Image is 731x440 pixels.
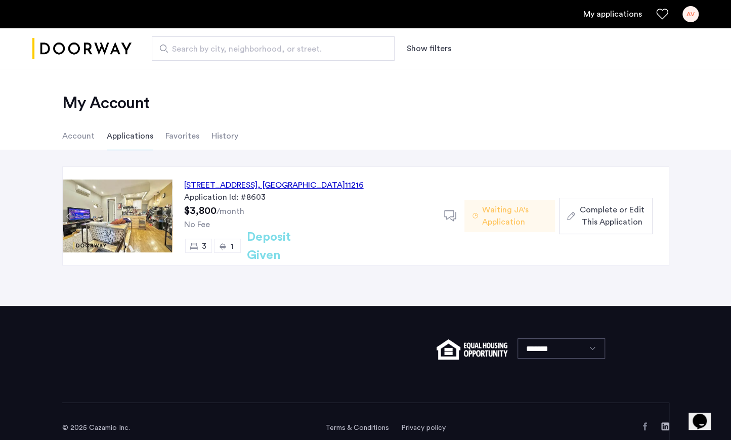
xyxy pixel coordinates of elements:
span: , [GEOGRAPHIC_DATA] [257,181,345,189]
span: Complete or Edit This Application [579,204,644,228]
select: Language select [518,338,605,359]
div: Application Id: #8603 [184,191,432,203]
a: Favorites [656,8,668,20]
img: logo [32,30,132,68]
span: 3 [202,242,206,250]
li: Account [62,122,95,150]
sub: /month [217,207,244,215]
span: Waiting JA's Application [482,204,547,228]
a: Facebook [641,422,649,430]
button: Show or hide filters [407,42,451,55]
span: $3,800 [184,206,217,216]
li: Applications [107,122,153,150]
div: AV [682,6,699,22]
a: Cazamio logo [32,30,132,68]
button: Previous apartment [63,210,75,223]
img: equal-housing.png [437,339,507,360]
button: Next apartment [159,210,172,223]
a: My application [583,8,642,20]
span: © 2025 Cazamio Inc. [62,424,130,431]
div: [STREET_ADDRESS] 11216 [184,179,364,191]
span: No Fee [184,221,210,229]
li: History [211,122,238,150]
a: Terms and conditions [325,423,389,433]
span: Search by city, neighborhood, or street. [172,43,366,55]
h2: Deposit Given [247,228,327,265]
button: button [559,198,652,234]
input: Apartment Search [152,36,395,61]
a: LinkedIn [661,422,669,430]
a: Privacy policy [401,423,446,433]
h2: My Account [62,93,669,113]
img: Apartment photo [63,180,172,252]
li: Favorites [165,122,199,150]
span: 1 [231,242,234,250]
iframe: chat widget [689,400,721,430]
